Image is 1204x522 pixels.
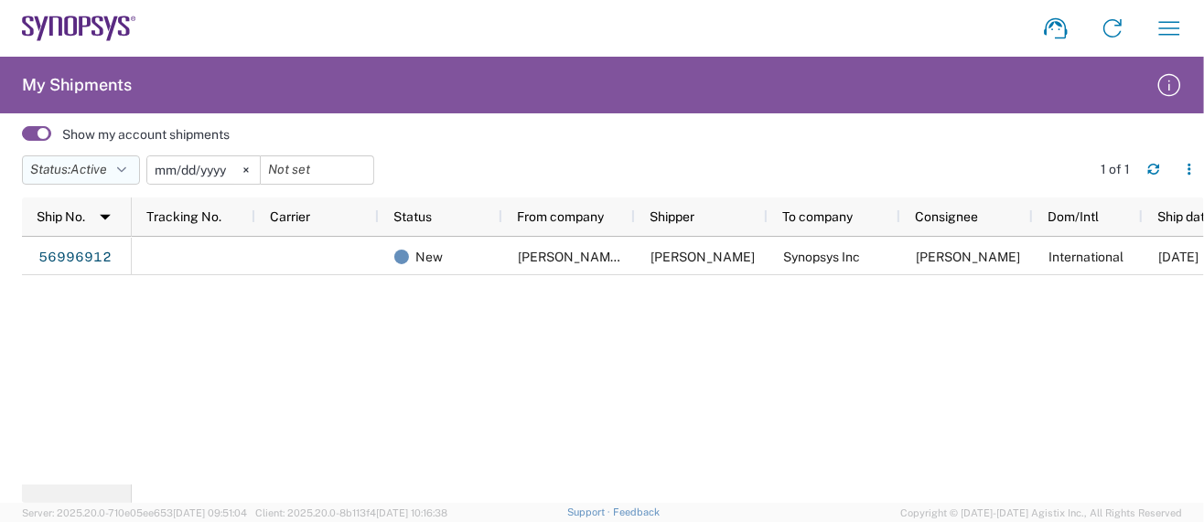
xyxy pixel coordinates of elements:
[518,250,787,264] span: HUBER+SUHNER Sp. z o.o.
[147,156,260,184] input: Not set
[376,507,447,518] span: [DATE] 10:16:38
[62,126,230,143] label: Show my account shipments
[270,209,310,224] span: Carrier
[146,209,221,224] span: Tracking No.
[613,506,660,517] a: Feedback
[1048,250,1123,264] span: International
[22,74,132,96] h2: My Shipments
[393,209,432,224] span: Status
[916,250,1020,264] span: Sarah Wing
[91,202,120,231] img: arrow-dropdown.svg
[415,238,443,276] span: New
[650,209,694,224] span: Shipper
[70,162,107,176] span: Active
[173,507,247,518] span: [DATE] 09:51:04
[650,250,755,264] span: Jerzy Karbowski
[261,156,373,184] input: Not set
[915,209,978,224] span: Consignee
[517,209,604,224] span: From company
[782,209,853,224] span: To company
[783,250,860,264] span: Synopsys Inc
[1048,209,1099,224] span: Dom/Intl
[1158,250,1199,264] span: 10/01/2025
[22,155,140,185] button: Status:Active
[1101,161,1133,177] div: 1 of 1
[38,242,113,272] a: 56996912
[37,209,85,224] span: Ship No.
[567,506,613,517] a: Support
[255,507,447,518] span: Client: 2025.20.0-8b113f4
[22,507,247,518] span: Server: 2025.20.0-710e05ee653
[900,505,1182,521] span: Copyright © [DATE]-[DATE] Agistix Inc., All Rights Reserved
